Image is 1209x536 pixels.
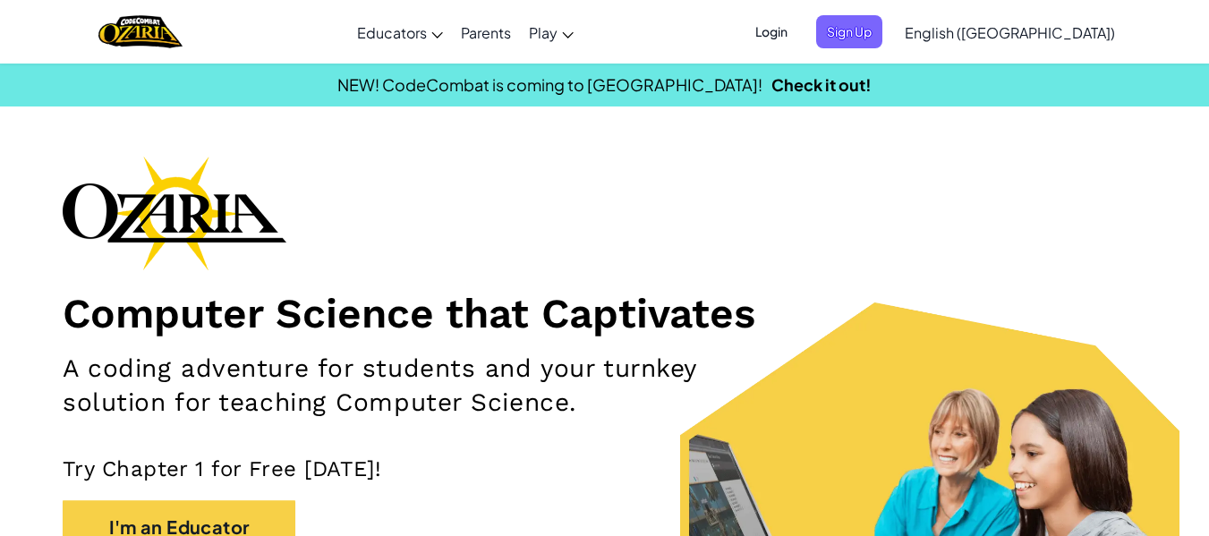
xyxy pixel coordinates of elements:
a: Check it out! [771,74,872,95]
span: Educators [357,23,427,42]
button: Login [745,15,798,48]
a: Educators [348,8,452,56]
h2: A coding adventure for students and your turnkey solution for teaching Computer Science. [63,352,788,420]
a: Parents [452,8,520,56]
span: NEW! CodeCombat is coming to [GEOGRAPHIC_DATA]! [337,74,762,95]
span: Play [529,23,558,42]
a: Ozaria by CodeCombat logo [98,13,182,50]
img: Home [98,13,182,50]
a: Play [520,8,583,56]
p: Try Chapter 1 for Free [DATE]! [63,455,1146,482]
button: Sign Up [816,15,882,48]
a: English ([GEOGRAPHIC_DATA]) [896,8,1124,56]
span: English ([GEOGRAPHIC_DATA]) [905,23,1115,42]
h1: Computer Science that Captivates [63,288,1146,338]
img: Ozaria branding logo [63,156,286,270]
